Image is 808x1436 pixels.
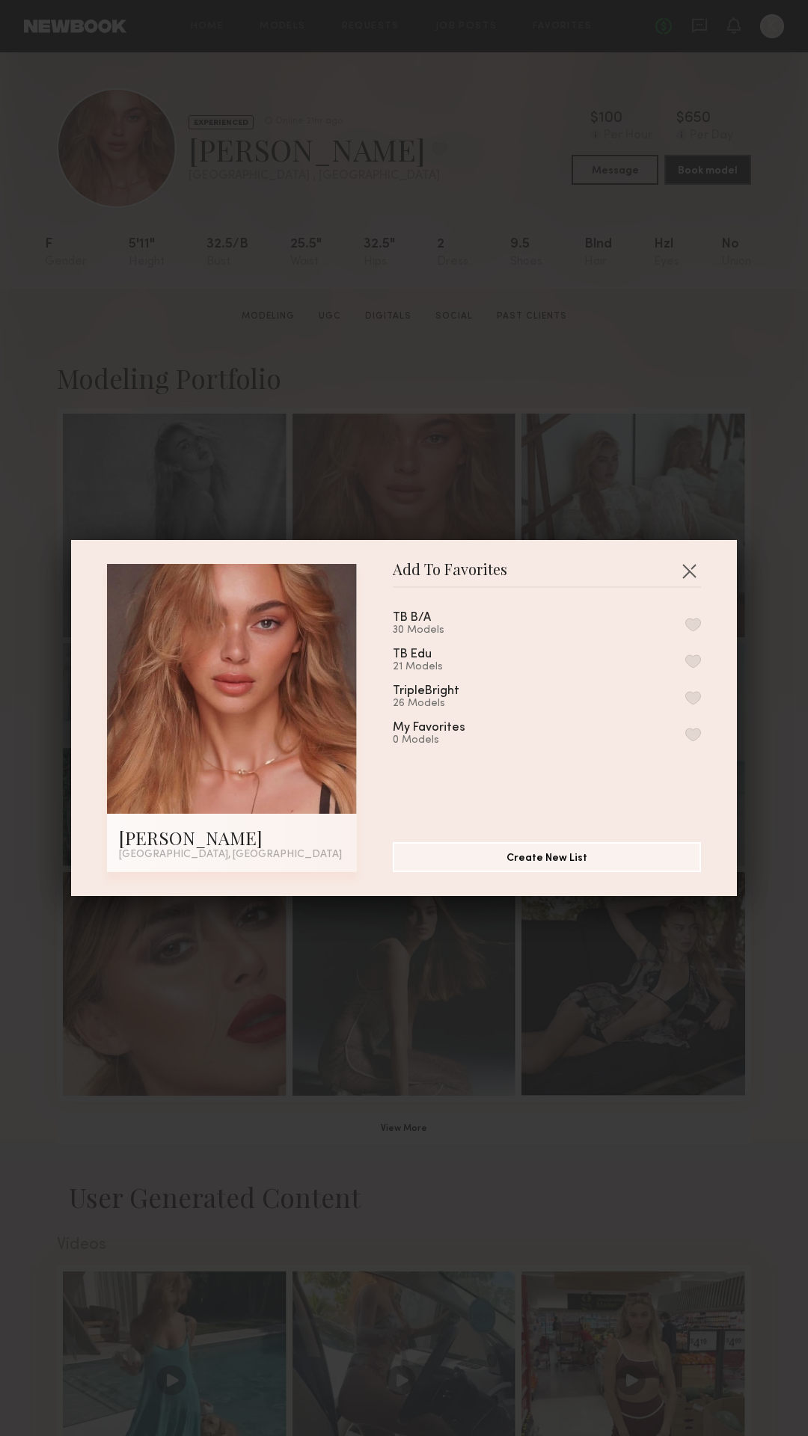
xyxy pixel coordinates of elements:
[119,850,345,860] div: [GEOGRAPHIC_DATA], [GEOGRAPHIC_DATA]
[393,722,465,734] div: My Favorites
[393,661,468,673] div: 21 Models
[393,564,507,586] span: Add To Favorites
[677,559,701,583] button: Close
[393,842,701,872] button: Create New List
[393,625,467,636] div: 30 Models
[393,734,501,746] div: 0 Models
[393,685,459,698] div: TripleBright
[393,648,432,661] div: TB Edu
[393,612,431,625] div: TB B/A
[119,826,345,850] div: [PERSON_NAME]
[393,698,495,710] div: 26 Models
